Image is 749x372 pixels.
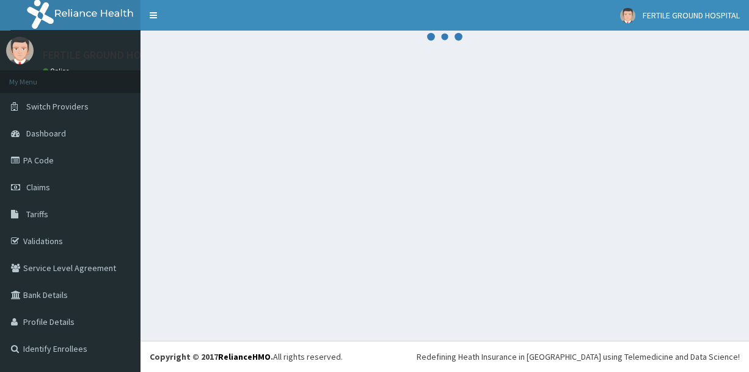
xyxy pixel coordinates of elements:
[417,351,740,363] div: Redefining Heath Insurance in [GEOGRAPHIC_DATA] using Telemedicine and Data Science!
[620,8,635,23] img: User Image
[426,18,463,55] svg: audio-loading
[6,37,34,64] img: User Image
[643,10,740,21] span: FERTILE GROUND HOSPITAL
[43,50,174,61] p: FERTILE GROUND HOSPITAL
[43,67,72,75] a: Online
[26,101,89,112] span: Switch Providers
[26,182,50,193] span: Claims
[141,341,749,372] footer: All rights reserved.
[26,128,66,139] span: Dashboard
[150,351,273,362] strong: Copyright © 2017 .
[218,351,271,362] a: RelianceHMO
[26,209,48,220] span: Tariffs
